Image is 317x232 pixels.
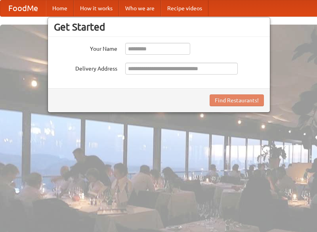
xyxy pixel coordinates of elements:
label: Delivery Address [54,63,117,73]
a: Who we are [119,0,161,16]
label: Your Name [54,43,117,53]
a: Recipe videos [161,0,208,16]
button: Find Restaurants! [210,94,264,106]
a: How it works [74,0,119,16]
h3: Get Started [54,21,264,33]
a: Home [46,0,74,16]
a: FoodMe [0,0,46,16]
